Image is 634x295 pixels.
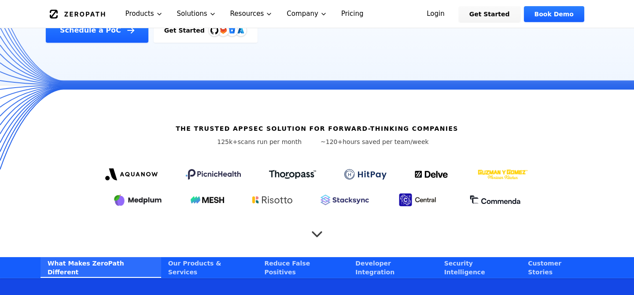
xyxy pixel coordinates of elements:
[210,26,218,34] img: GitHub
[269,170,316,179] img: Thoropass
[308,223,326,240] button: Scroll to next section
[191,196,224,203] img: Mesh
[237,27,244,34] img: Azure
[257,257,348,278] a: Reduce False Positives
[459,6,520,22] a: Get Started
[176,124,458,133] h6: The Trusted AppSec solution for forward-thinking companies
[113,193,162,207] img: Medplum
[521,257,593,278] a: Customer Stories
[217,138,238,145] span: 125k+
[214,22,232,39] img: GitLab
[321,195,369,205] img: Stacksync
[321,138,343,145] span: ~120+
[321,137,429,146] p: hours saved per team/week
[46,18,148,43] a: Schedule a PoC
[397,192,441,208] img: Central
[227,26,237,35] svg: Bitbucket
[161,257,258,278] a: Our Products & Services
[524,6,584,22] a: Book Demo
[477,164,529,185] img: GYG
[437,257,521,278] a: Security Intelligence
[154,18,258,43] a: Get StartedGitHubGitLabAzure
[348,257,437,278] a: Developer Integration
[416,6,455,22] a: Login
[41,257,161,278] a: What Makes ZeroPath Different
[205,137,313,146] p: scans run per month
